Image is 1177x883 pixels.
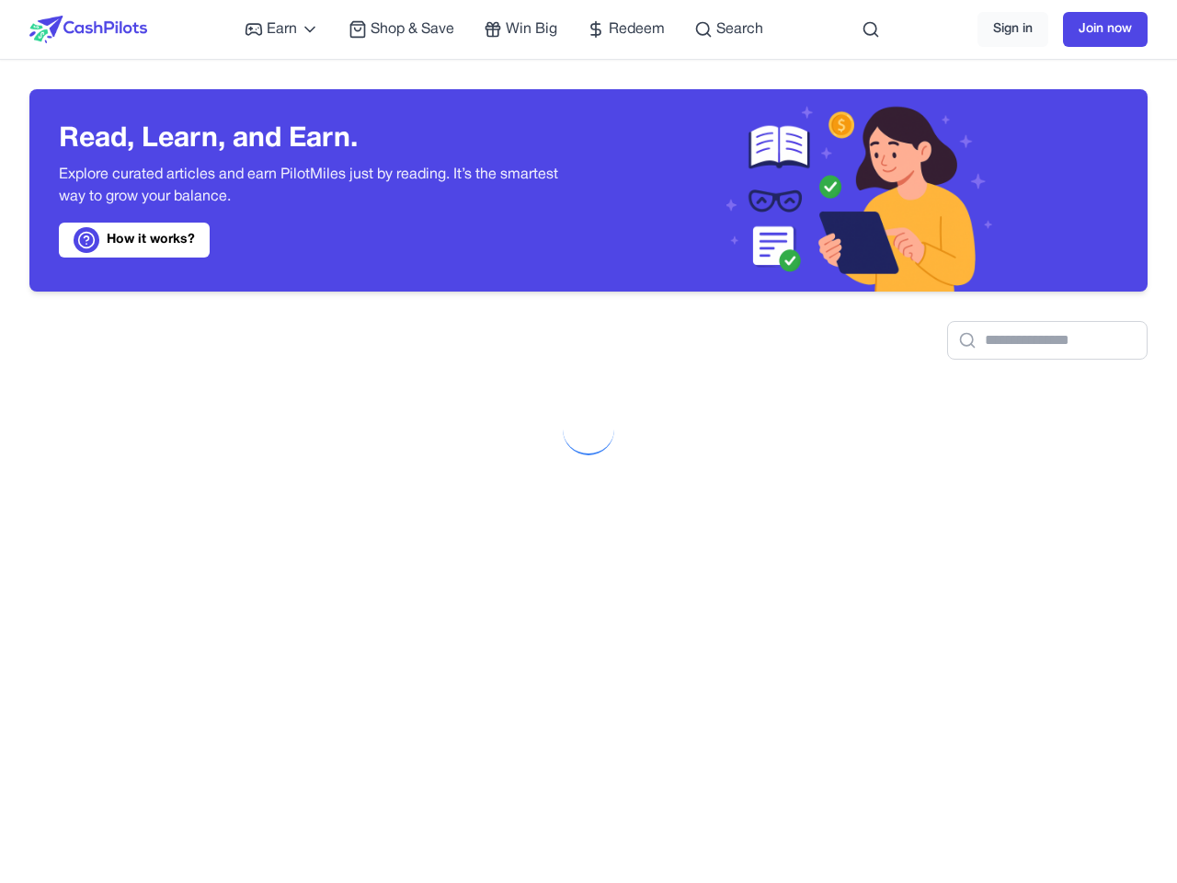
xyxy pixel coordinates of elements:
[587,18,665,40] a: Redeem
[59,164,559,208] p: Explore curated articles and earn PilotMiles just by reading. It’s the smartest way to grow your ...
[716,18,763,40] span: Search
[29,16,147,43] img: CashPilots Logo
[267,18,297,40] span: Earn
[506,18,557,40] span: Win Big
[484,18,557,40] a: Win Big
[59,123,559,156] h3: Read, Learn, and Earn.
[609,18,665,40] span: Redeem
[726,89,1010,292] img: Header decoration
[59,223,210,258] a: How it works?
[245,18,319,40] a: Earn
[977,12,1048,47] a: Sign in
[349,18,454,40] a: Shop & Save
[371,18,454,40] span: Shop & Save
[694,18,763,40] a: Search
[1063,12,1148,47] a: Join now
